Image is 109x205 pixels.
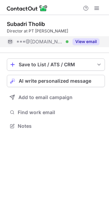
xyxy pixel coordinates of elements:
[7,58,105,71] button: save-profile-one-click
[7,75,105,87] button: AI write personalized message
[7,91,105,104] button: Add to email campaign
[18,123,102,129] span: Notes
[18,95,73,100] span: Add to email campaign
[7,20,45,27] div: Subadri Tholib
[18,109,102,115] span: Find work email
[19,62,93,67] div: Save to List / ATS / CRM
[7,28,105,34] div: Director at PT [PERSON_NAME]
[73,38,99,45] button: Reveal Button
[7,108,105,117] button: Find work email
[7,121,105,131] button: Notes
[19,78,91,84] span: AI write personalized message
[7,4,48,12] img: ContactOut v5.3.10
[16,39,63,45] span: ***@[DOMAIN_NAME]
